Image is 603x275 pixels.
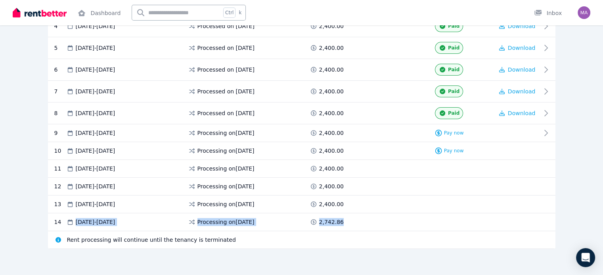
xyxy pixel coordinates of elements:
span: Processing on [DATE] [197,218,255,226]
div: 8 [54,107,66,119]
span: Paid [448,88,459,95]
div: 4 [54,20,66,32]
span: Pay now [444,148,464,154]
span: k [239,9,241,16]
div: 9 [54,129,66,137]
span: Processed on [DATE] [197,109,255,117]
span: 2,400.00 [319,66,344,74]
span: 2,400.00 [319,87,344,95]
div: 10 [54,147,66,155]
span: [DATE] - [DATE] [76,44,115,52]
span: [DATE] - [DATE] [76,22,115,30]
span: Paid [448,45,459,51]
span: Download [508,45,536,51]
div: 7 [54,85,66,97]
span: Paid [448,110,459,116]
button: Download [499,22,536,30]
button: Download [499,87,536,95]
img: RentBetter [13,7,67,19]
span: 2,400.00 [319,44,344,52]
span: [DATE] - [DATE] [76,147,115,155]
span: Processed on [DATE] [197,87,255,95]
div: 6 [54,64,66,76]
span: [DATE] - [DATE] [76,66,115,74]
span: 2,400.00 [319,200,344,208]
span: Processed on [DATE] [197,66,255,74]
div: Open Intercom Messenger [576,248,595,267]
span: Processing on [DATE] [197,147,255,155]
span: 2,400.00 [319,147,344,155]
span: 2,400.00 [319,165,344,173]
span: 2,400.00 [319,22,344,30]
span: [DATE] - [DATE] [76,182,115,190]
span: [DATE] - [DATE] [76,218,115,226]
span: 2,400.00 [319,109,344,117]
span: [DATE] - [DATE] [76,129,115,137]
button: Download [499,66,536,74]
span: 2,400.00 [319,182,344,190]
span: Paid [448,66,459,73]
span: Download [508,88,536,95]
span: Download [508,110,536,116]
span: Processing on [DATE] [197,165,255,173]
span: Processing on [DATE] [197,200,255,208]
span: [DATE] - [DATE] [76,200,115,208]
div: 14 [54,218,66,226]
span: Processing on [DATE] [197,129,255,137]
span: Download [508,23,536,29]
span: Pay now [444,130,464,136]
div: 13 [54,200,66,208]
div: Inbox [534,9,562,17]
span: 2,400.00 [319,129,344,137]
span: 2,742.86 [319,218,344,226]
span: [DATE] - [DATE] [76,109,115,117]
span: [DATE] - [DATE] [76,165,115,173]
div: 5 [54,42,66,54]
span: Rent processing will continue until the tenancy is terminated [67,236,236,244]
img: Dario Jose Masso [578,6,590,19]
span: Download [508,66,536,73]
span: Ctrl [223,8,235,18]
div: 11 [54,165,66,173]
button: Download [499,44,536,52]
span: Processed on [DATE] [197,44,255,52]
span: Processing on [DATE] [197,182,255,190]
button: Download [499,109,536,117]
div: 12 [54,182,66,190]
span: Processed on [DATE] [197,22,255,30]
span: [DATE] - [DATE] [76,87,115,95]
span: Paid [448,23,459,29]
